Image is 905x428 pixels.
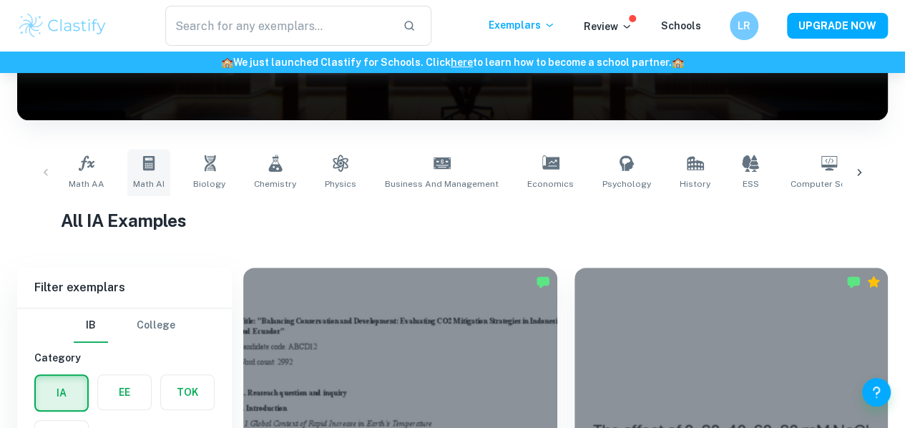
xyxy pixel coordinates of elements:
[221,57,233,68] span: 🏫
[254,177,296,190] span: Chemistry
[661,20,701,31] a: Schools
[325,177,356,190] span: Physics
[61,208,844,233] h1: All IA Examples
[385,177,499,190] span: Business and Management
[672,57,684,68] span: 🏫
[602,177,651,190] span: Psychology
[74,308,108,343] button: IB
[527,177,574,190] span: Economics
[584,19,632,34] p: Review
[34,350,215,366] h6: Category
[17,11,108,40] img: Clastify logo
[161,375,214,409] button: TOK
[451,57,473,68] a: here
[137,308,175,343] button: College
[846,275,861,289] img: Marked
[165,6,391,46] input: Search for any exemplars...
[736,18,753,34] h6: LR
[787,13,888,39] button: UPGRADE NOW
[98,375,151,409] button: EE
[866,275,881,289] div: Premium
[133,177,165,190] span: Math AI
[193,177,225,190] span: Biology
[536,275,550,289] img: Marked
[69,177,104,190] span: Math AA
[489,17,555,33] p: Exemplars
[743,177,759,190] span: ESS
[17,268,232,308] h6: Filter exemplars
[36,376,87,410] button: IA
[791,177,868,190] span: Computer Science
[862,378,891,407] button: Help and Feedback
[730,11,758,40] button: LR
[3,54,902,70] h6: We just launched Clastify for Schools. Click to learn how to become a school partner.
[680,177,710,190] span: History
[74,308,175,343] div: Filter type choice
